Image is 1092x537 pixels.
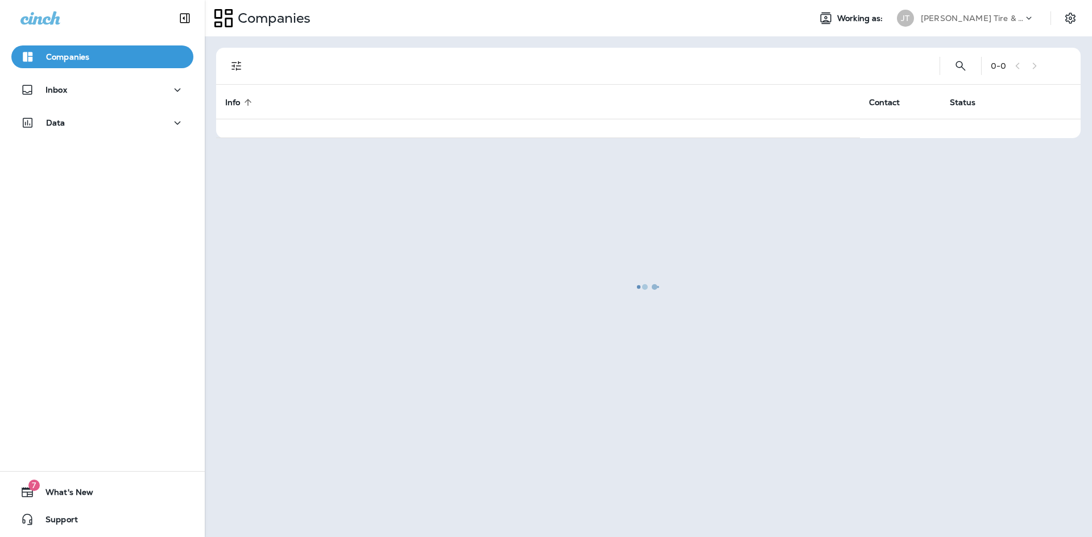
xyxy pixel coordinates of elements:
span: Support [34,515,78,528]
p: Companies [46,52,89,61]
span: What's New [34,488,93,501]
span: 7 [28,480,40,491]
button: 7What's New [11,481,193,503]
button: Companies [11,45,193,68]
button: Inbox [11,78,193,101]
p: Inbox [45,85,67,94]
p: [PERSON_NAME] Tire & Auto [921,14,1023,23]
p: Data [46,118,65,127]
span: Working as: [837,14,886,23]
div: JT [897,10,914,27]
button: Settings [1060,8,1081,28]
button: Support [11,508,193,531]
button: Collapse Sidebar [169,7,201,30]
p: Companies [233,10,311,27]
button: Data [11,111,193,134]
